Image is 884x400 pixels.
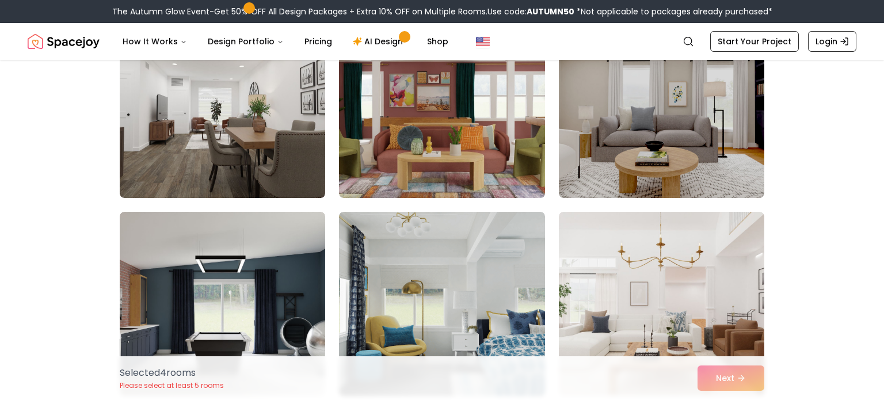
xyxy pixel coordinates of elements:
[527,6,574,17] b: AUTUMN50
[339,14,544,198] img: Room room-47
[476,35,490,48] img: United States
[295,30,341,53] a: Pricing
[120,366,224,380] p: Selected 4 room s
[339,212,544,396] img: Room room-50
[808,31,856,52] a: Login
[710,31,799,52] a: Start Your Project
[120,212,325,396] img: Room room-49
[113,30,196,53] button: How It Works
[28,30,100,53] a: Spacejoy
[113,30,458,53] nav: Main
[120,14,325,198] img: Room room-46
[559,14,764,198] img: Room room-48
[574,6,772,17] span: *Not applicable to packages already purchased*
[344,30,416,53] a: AI Design
[487,6,574,17] span: Use code:
[559,212,764,396] img: Room room-51
[418,30,458,53] a: Shop
[28,30,100,53] img: Spacejoy Logo
[28,23,856,60] nav: Global
[120,381,224,390] p: Please select at least 5 rooms
[199,30,293,53] button: Design Portfolio
[112,6,772,17] div: The Autumn Glow Event-Get 50% OFF All Design Packages + Extra 10% OFF on Multiple Rooms.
